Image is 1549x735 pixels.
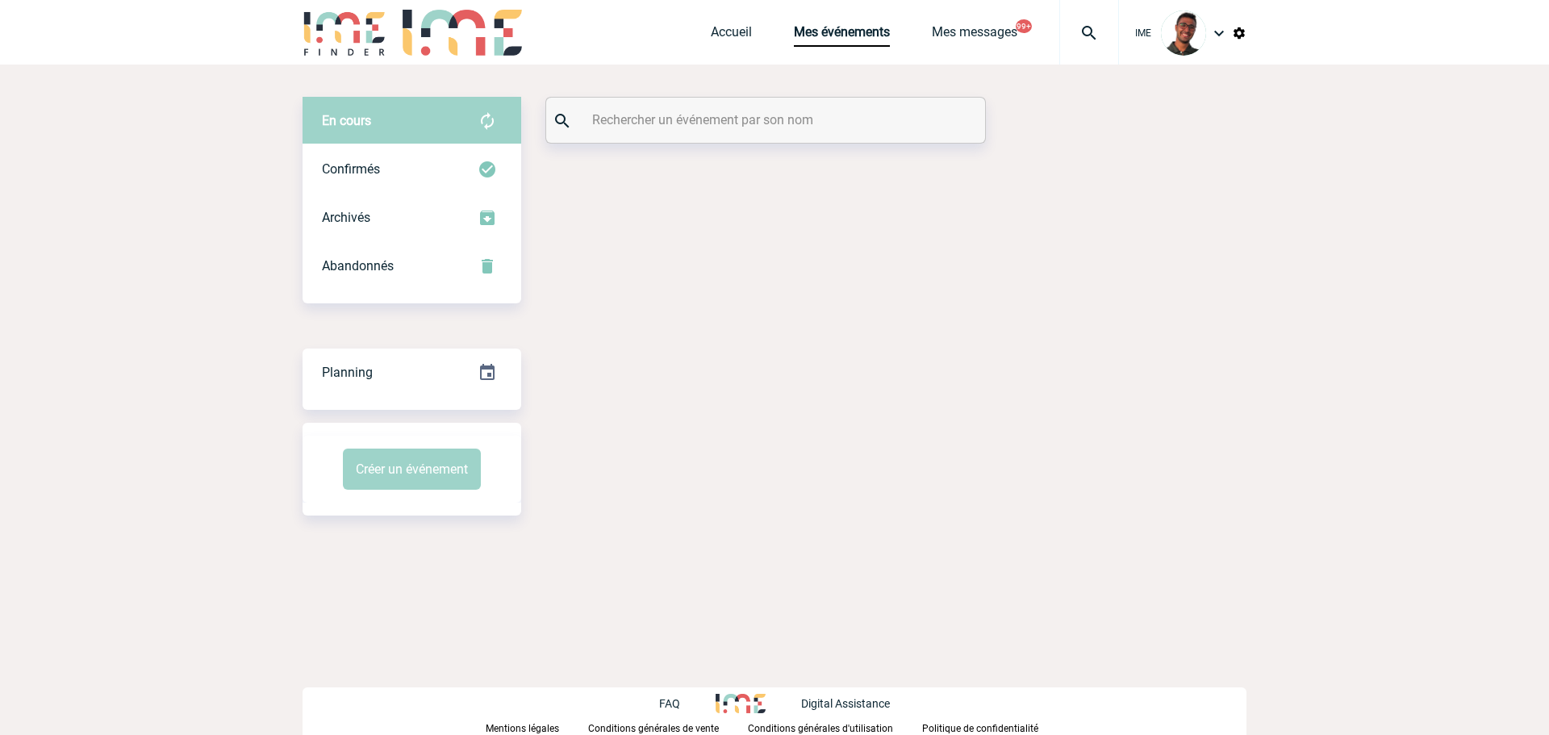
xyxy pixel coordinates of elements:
div: Retrouvez ici tous vos événements organisés par date et état d'avancement [303,349,521,397]
button: 99+ [1016,19,1032,33]
button: Créer un événement [343,449,481,490]
span: Abandonnés [322,258,394,274]
div: Retrouvez ici tous les événements que vous avez décidé d'archiver [303,194,521,242]
span: Planning [322,365,373,380]
p: Conditions générales de vente [588,723,719,734]
a: FAQ [659,695,716,710]
a: Mes messages [932,24,1017,47]
img: http://www.idealmeetingsevents.fr/ [716,694,766,713]
p: Mentions légales [486,723,559,734]
span: Archivés [322,210,370,225]
p: FAQ [659,697,680,710]
a: Accueil [711,24,752,47]
span: IME [1135,27,1151,39]
a: Planning [303,348,521,395]
p: Politique de confidentialité [922,723,1038,734]
span: En cours [322,113,371,128]
div: Retrouvez ici tous vos événements annulés [303,242,521,290]
div: Retrouvez ici tous vos évènements avant confirmation [303,97,521,145]
a: Conditions générales d'utilisation [748,720,922,735]
img: 124970-0.jpg [1161,10,1206,56]
p: Digital Assistance [801,697,890,710]
input: Rechercher un événement par son nom [588,108,947,132]
a: Conditions générales de vente [588,720,748,735]
a: Mentions légales [486,720,588,735]
a: Mes événements [794,24,890,47]
img: IME-Finder [303,10,386,56]
span: Confirmés [322,161,380,177]
p: Conditions générales d'utilisation [748,723,893,734]
a: Politique de confidentialité [922,720,1064,735]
